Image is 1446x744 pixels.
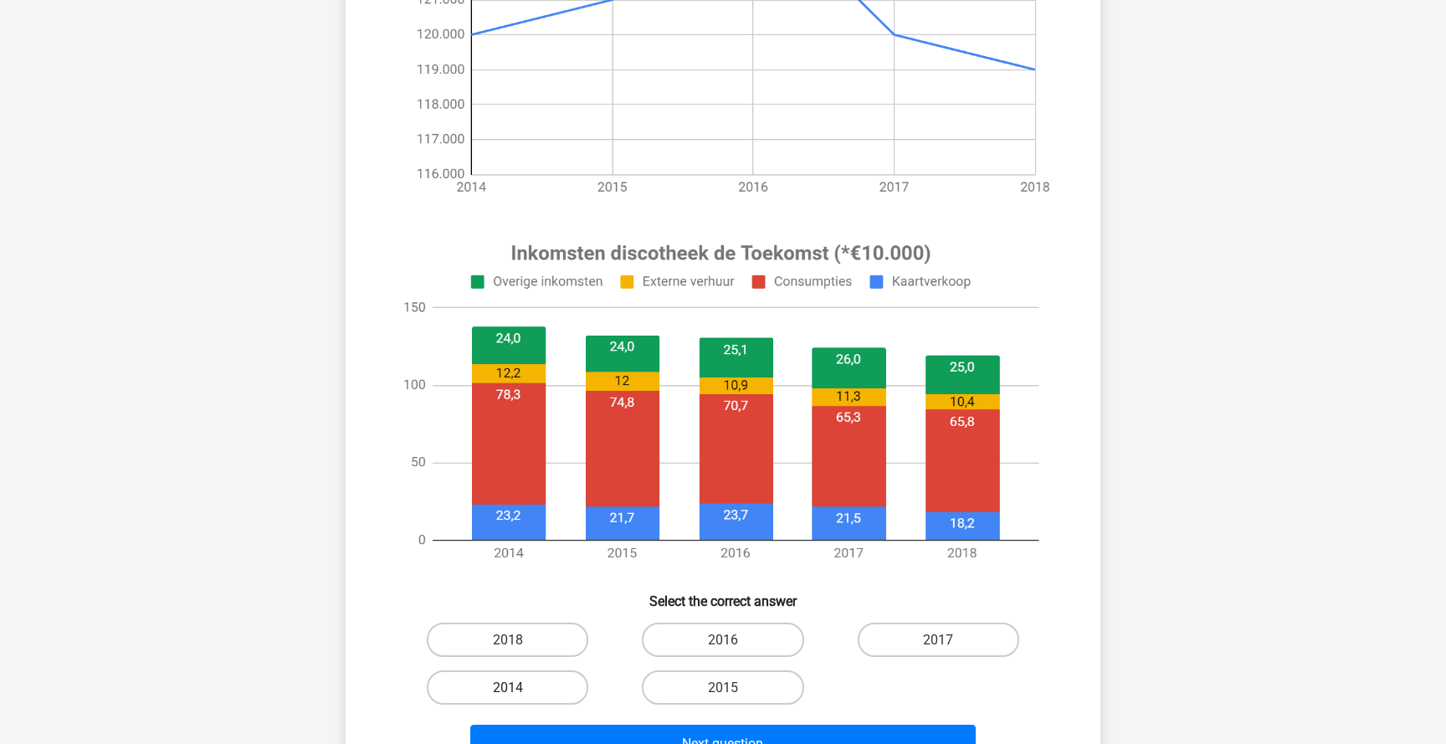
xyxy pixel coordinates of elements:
[649,593,797,609] font: Select the correct answer
[493,680,523,695] font: 2014
[493,632,523,648] font: 2018
[708,680,738,695] font: 2015
[923,632,953,648] font: 2017
[708,632,738,648] font: 2016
